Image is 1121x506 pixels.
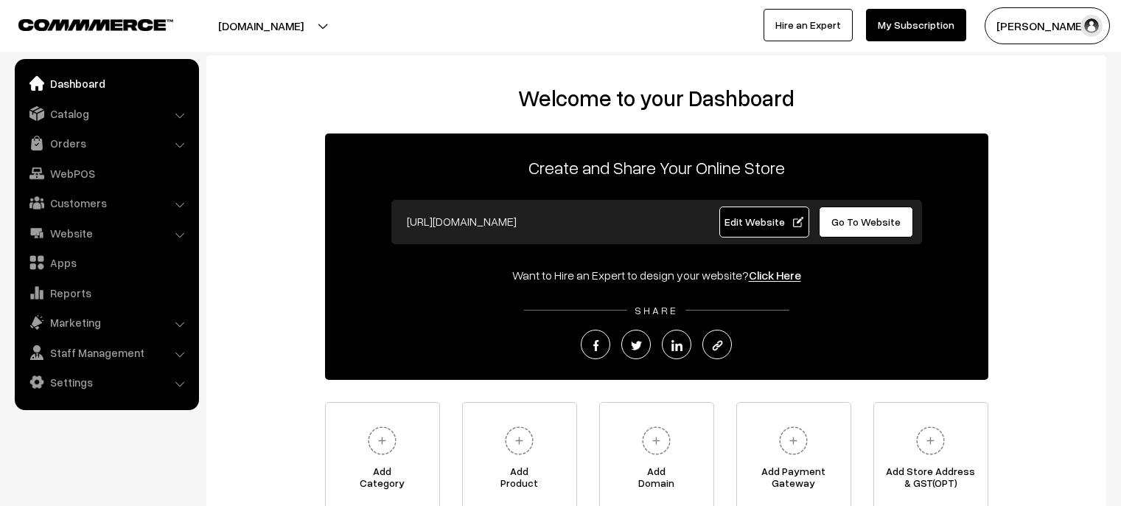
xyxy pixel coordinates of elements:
[866,9,966,41] a: My Subscription
[910,420,951,461] img: plus.svg
[18,15,147,32] a: COMMMERCE
[325,154,988,181] p: Create and Share Your Online Store
[18,190,194,216] a: Customers
[463,465,576,495] span: Add Product
[627,304,685,316] span: SHARE
[773,420,814,461] img: plus.svg
[18,100,194,127] a: Catalog
[167,7,355,44] button: [DOMAIN_NAME]
[499,420,539,461] img: plus.svg
[600,465,713,495] span: Add Domain
[18,70,194,97] a: Dashboard
[1080,15,1103,37] img: user
[819,207,914,238] a: Go To Website
[18,220,194,246] a: Website
[221,85,1092,111] h2: Welcome to your Dashboard
[724,215,803,228] span: Edit Website
[18,280,194,306] a: Reports
[326,465,439,495] span: Add Category
[636,420,677,461] img: plus.svg
[737,465,851,495] span: Add Payment Gateway
[18,249,194,276] a: Apps
[18,369,194,395] a: Settings
[18,130,194,156] a: Orders
[18,19,173,30] img: COMMMERCE
[719,207,809,238] a: Edit Website
[985,7,1110,44] button: [PERSON_NAME]
[18,309,194,336] a: Marketing
[18,160,194,187] a: WebPOS
[18,339,194,366] a: Staff Management
[764,9,853,41] a: Hire an Expert
[325,266,988,284] div: Want to Hire an Expert to design your website?
[874,465,988,495] span: Add Store Address & GST(OPT)
[831,215,901,228] span: Go To Website
[749,268,801,283] a: Click Here
[362,420,402,461] img: plus.svg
